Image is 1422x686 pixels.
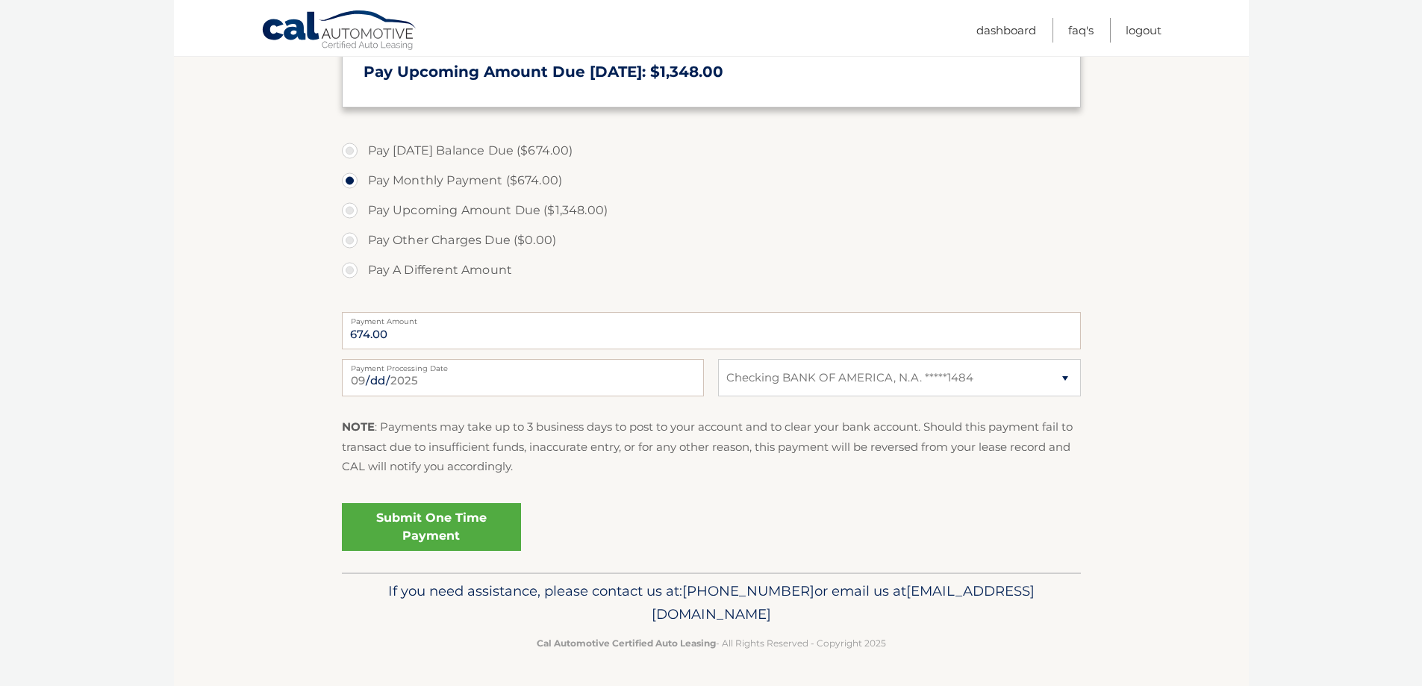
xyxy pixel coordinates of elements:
[342,359,704,396] input: Payment Date
[342,255,1081,285] label: Pay A Different Amount
[1126,18,1161,43] a: Logout
[976,18,1036,43] a: Dashboard
[342,312,1081,324] label: Payment Amount
[342,312,1081,349] input: Payment Amount
[352,579,1071,627] p: If you need assistance, please contact us at: or email us at
[342,136,1081,166] label: Pay [DATE] Balance Due ($674.00)
[537,637,716,649] strong: Cal Automotive Certified Auto Leasing
[342,196,1081,225] label: Pay Upcoming Amount Due ($1,348.00)
[261,10,418,53] a: Cal Automotive
[1068,18,1094,43] a: FAQ's
[682,582,814,599] span: [PHONE_NUMBER]
[364,63,1059,81] h3: Pay Upcoming Amount Due [DATE]: $1,348.00
[342,417,1081,476] p: : Payments may take up to 3 business days to post to your account and to clear your bank account....
[342,420,375,434] strong: NOTE
[342,225,1081,255] label: Pay Other Charges Due ($0.00)
[352,635,1071,651] p: - All Rights Reserved - Copyright 2025
[342,503,521,551] a: Submit One Time Payment
[342,166,1081,196] label: Pay Monthly Payment ($674.00)
[342,359,704,371] label: Payment Processing Date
